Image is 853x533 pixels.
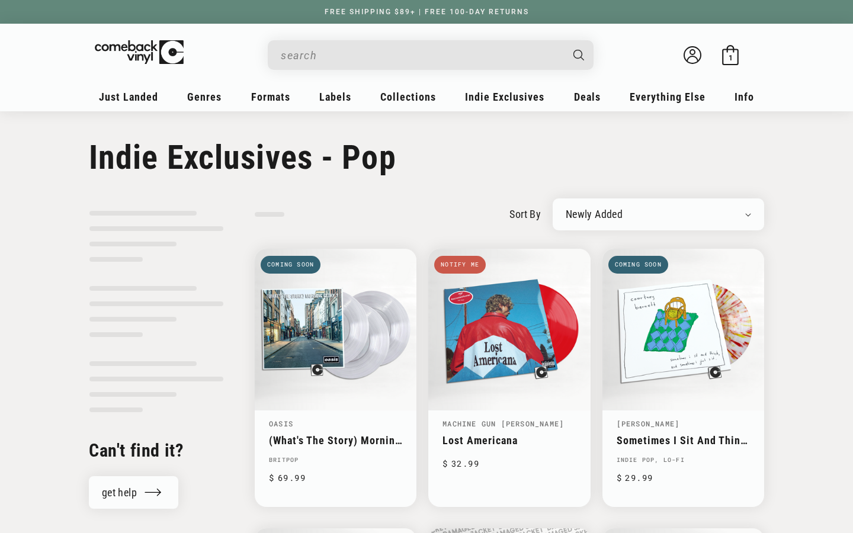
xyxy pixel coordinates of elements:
span: Deals [574,91,601,103]
a: Oasis [269,419,293,428]
a: Lost Americana [442,434,576,447]
span: Collections [380,91,436,103]
span: Info [735,91,754,103]
h2: Can't find it? [89,439,224,462]
h1: Indie Exclusives - Pop [89,138,764,177]
span: Formats [251,91,290,103]
a: Machine Gun [PERSON_NAME] [442,419,564,428]
a: Sometimes I Sit And Think, And Sometimes I Just Sit [617,434,750,447]
div: Search [268,40,594,70]
span: Genres [187,91,222,103]
input: search [281,43,562,68]
button: Search [563,40,595,70]
span: Labels [319,91,351,103]
a: get help [89,476,178,509]
a: FREE SHIPPING $89+ | FREE 100-DAY RETURNS [313,8,541,16]
span: Everything Else [630,91,706,103]
span: Just Landed [99,91,158,103]
span: 1 [729,53,733,62]
label: sort by [509,206,541,222]
span: Indie Exclusives [465,91,544,103]
a: (What's The Story) Morning Glory? [269,434,402,447]
a: [PERSON_NAME] [617,419,680,428]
